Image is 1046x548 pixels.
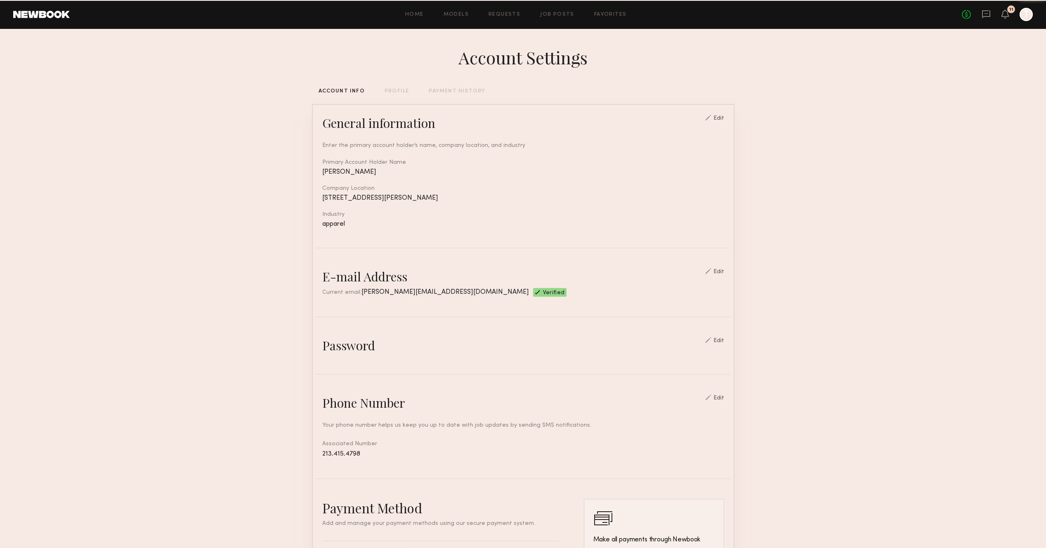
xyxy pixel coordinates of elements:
[322,499,559,517] h2: Payment Method
[322,439,724,458] div: Associated Number
[322,337,375,354] div: Password
[540,12,574,17] a: Job Posts
[713,395,724,401] div: Edit
[322,451,360,457] span: 213.415.4798
[322,195,724,202] div: [STREET_ADDRESS][PERSON_NAME]
[405,12,424,17] a: Home
[458,46,588,69] div: Account Settings
[322,288,529,297] div: Current email:
[322,141,724,150] div: Enter the primary account holder’s name, company location, and industry
[322,212,724,217] div: Industry
[489,12,520,17] a: Requests
[319,89,365,94] div: ACCOUNT INFO
[713,116,724,121] div: Edit
[322,268,407,285] div: E-mail Address
[593,535,715,545] h3: Make all payments through Newbook
[594,12,627,17] a: Favorites
[322,160,724,165] div: Primary Account Holder Name
[322,169,724,176] div: [PERSON_NAME]
[385,89,409,94] div: PROFILE
[713,338,724,344] div: Edit
[322,394,405,411] div: Phone Number
[444,12,469,17] a: Models
[543,290,565,297] span: Verified
[1020,8,1033,21] a: T
[322,186,724,191] div: Company Location
[322,521,559,527] p: Add and manage your payment methods using our secure payment system.
[1009,7,1013,12] div: 11
[322,421,724,430] div: Your phone number helps us keep you up to date with job updates by sending SMS notifications.
[322,221,724,228] div: apparel
[429,89,485,94] div: PAYMENT HISTORY
[713,269,724,275] div: Edit
[361,289,529,295] span: [PERSON_NAME][EMAIL_ADDRESS][DOMAIN_NAME]
[322,115,435,131] div: General information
